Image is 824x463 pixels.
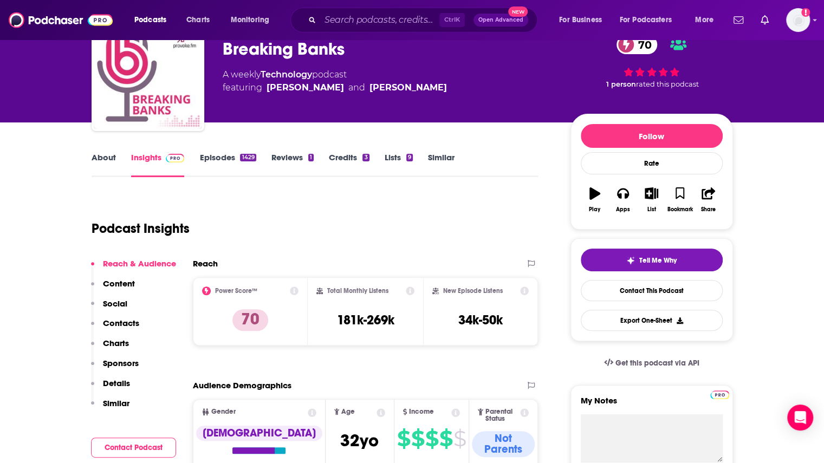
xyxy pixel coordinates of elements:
[636,80,699,88] span: rated this podcast
[103,358,139,368] p: Sponsors
[406,154,413,161] div: 9
[787,405,813,431] div: Open Intercom Messenger
[91,398,129,418] button: Similar
[552,11,615,29] button: open menu
[211,408,236,415] span: Gender
[329,152,369,177] a: Credits3
[729,11,748,29] a: Show notifications dropdown
[91,378,130,398] button: Details
[647,206,656,213] div: List
[639,256,677,265] span: Tell Me Why
[687,11,727,29] button: open menu
[340,430,379,451] span: 32 yo
[271,152,314,177] a: Reviews1
[166,154,185,162] img: Podchaser Pro
[458,312,503,328] h3: 34k-50k
[131,152,185,177] a: InsightsPodchaser Pro
[91,278,135,298] button: Content
[617,35,657,54] a: 70
[695,12,713,28] span: More
[261,69,312,80] a: Technology
[570,28,733,95] div: 70 1 personrated this podcast
[193,380,291,390] h2: Audience Demographics
[581,124,723,148] button: Follow
[485,408,518,422] span: Parental Status
[710,390,729,399] img: Podchaser Pro
[786,8,810,32] img: User Profile
[267,81,344,94] a: Brett King
[301,8,548,32] div: Search podcasts, credits, & more...
[786,8,810,32] button: Show profile menu
[595,350,708,376] a: Get this podcast via API
[9,10,113,30] img: Podchaser - Follow, Share and Rate Podcasts
[606,80,636,88] span: 1 person
[91,298,127,318] button: Social
[581,249,723,271] button: tell me why sparkleTell Me Why
[613,11,687,29] button: open menu
[232,309,268,331] p: 70
[231,12,269,28] span: Monitoring
[193,258,218,269] h2: Reach
[581,180,609,219] button: Play
[581,310,723,331] button: Export One-Sheet
[472,431,535,457] div: Not Parents
[103,318,139,328] p: Contacts
[443,287,503,295] h2: New Episode Listens
[637,180,665,219] button: List
[223,68,447,94] div: A weekly podcast
[223,81,447,94] span: featuring
[425,430,438,447] span: $
[615,358,699,368] span: Get this podcast via API
[91,338,129,358] button: Charts
[411,430,424,447] span: $
[134,12,166,28] span: Podcasts
[756,11,773,29] a: Show notifications dropdown
[308,154,314,161] div: 1
[336,312,394,328] h3: 181k-269k
[348,81,365,94] span: and
[385,152,413,177] a: Lists9
[199,152,256,177] a: Episodes1429
[508,6,528,17] span: New
[240,154,256,161] div: 1429
[694,180,722,219] button: Share
[92,220,190,237] h1: Podcast Insights
[409,408,434,415] span: Income
[666,180,694,219] button: Bookmark
[94,21,202,129] img: Breaking Banks
[215,287,257,295] h2: Power Score™
[626,256,635,265] img: tell me why sparkle
[667,206,692,213] div: Bookmark
[91,258,176,278] button: Reach & Audience
[362,154,369,161] div: 3
[320,11,439,29] input: Search podcasts, credits, & more...
[620,12,672,28] span: For Podcasters
[581,152,723,174] div: Rate
[439,13,465,27] span: Ctrl K
[439,430,452,447] span: $
[196,426,322,441] div: [DEMOGRAPHIC_DATA]
[559,12,602,28] span: For Business
[92,152,116,177] a: About
[453,430,466,447] span: $
[223,11,283,29] button: open menu
[428,152,455,177] a: Similar
[397,430,410,447] span: $
[478,17,523,23] span: Open Advanced
[701,206,716,213] div: Share
[103,378,130,388] p: Details
[103,398,129,408] p: Similar
[473,14,528,27] button: Open AdvancedNew
[581,395,723,414] label: My Notes
[127,11,180,29] button: open menu
[186,12,210,28] span: Charts
[609,180,637,219] button: Apps
[341,408,355,415] span: Age
[91,438,176,458] button: Contact Podcast
[801,8,810,17] svg: Add a profile image
[179,11,216,29] a: Charts
[91,358,139,378] button: Sponsors
[369,81,447,94] a: JP Nicols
